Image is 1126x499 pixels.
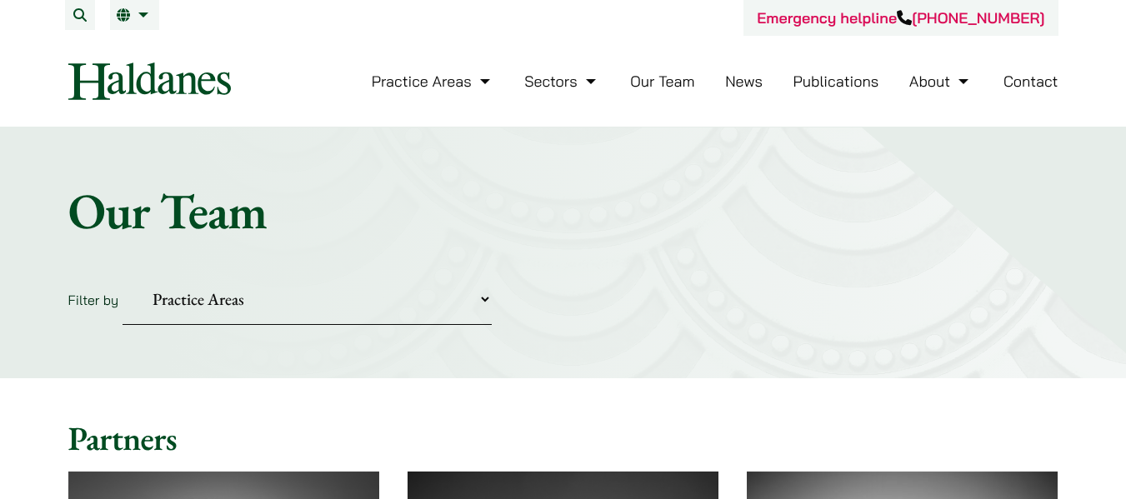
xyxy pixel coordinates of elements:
[117,8,153,22] a: EN
[68,292,119,308] label: Filter by
[1003,72,1058,91] a: Contact
[725,72,763,91] a: News
[630,72,694,91] a: Our Team
[68,181,1058,241] h1: Our Team
[909,72,973,91] a: About
[757,8,1044,27] a: Emergency helpline[PHONE_NUMBER]
[68,62,231,100] img: Logo of Haldanes
[793,72,879,91] a: Publications
[524,72,599,91] a: Sectors
[372,72,494,91] a: Practice Areas
[68,418,1058,458] h2: Partners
